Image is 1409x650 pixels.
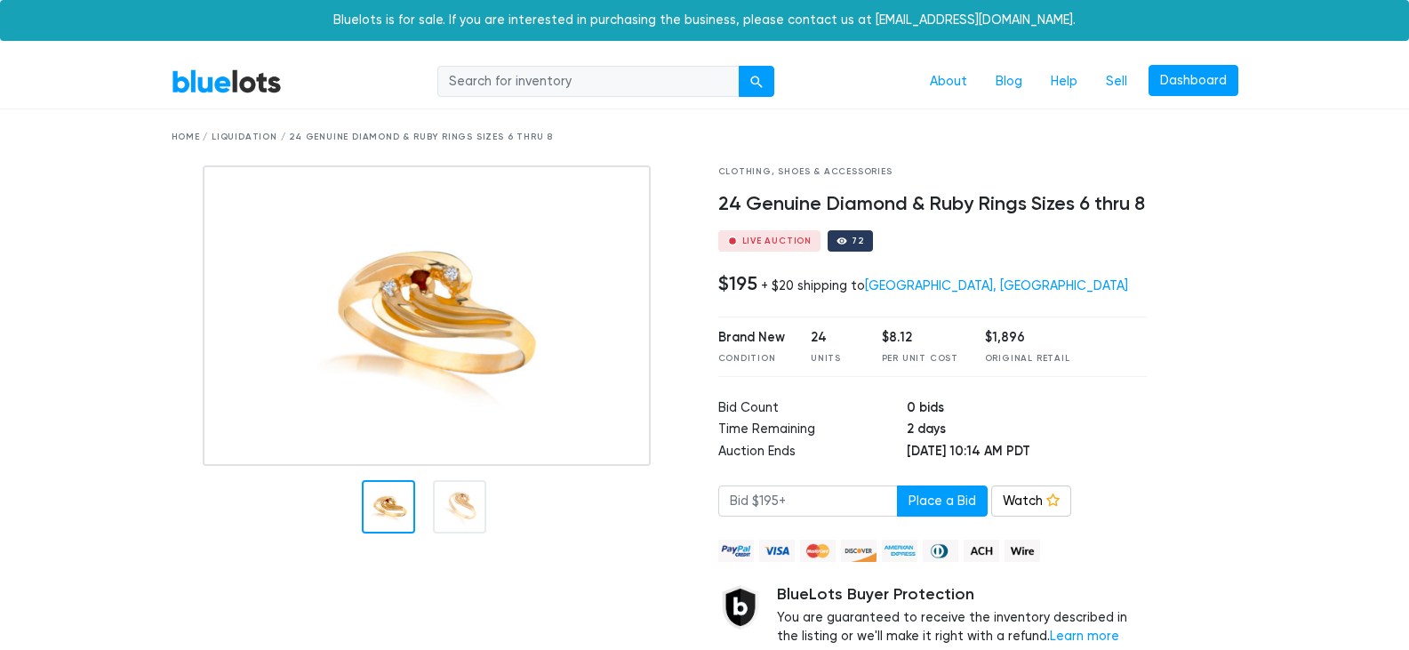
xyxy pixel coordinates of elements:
div: Brand New [718,328,785,348]
div: Condition [718,352,785,365]
td: Time Remaining [718,420,907,442]
td: Bid Count [718,398,907,421]
div: 24 [811,328,855,348]
a: About [916,65,981,99]
img: buyer_protection_shield-3b65640a83011c7d3ede35a8e5a80bfdfaa6a97447f0071c1475b91a4b0b3d01.png [718,585,763,630]
div: Units [811,352,855,365]
td: [DATE] 10:14 AM PDT [907,442,1147,464]
div: You are guaranteed to receive the inventory described in the listing or we'll make it right with ... [777,585,1148,646]
a: Watch [991,485,1071,518]
img: american_express-ae2a9f97a040b4b41f6397f7637041a5861d5f99d0716c09922aba4e24c8547d.png [882,540,917,562]
img: discover-82be18ecfda2d062aad2762c1ca80e2d36a4073d45c9e0ffae68cd515fbd3d32.png [841,540,877,562]
img: diners_club-c48f30131b33b1bb0e5d0e2dbd43a8bea4cb12cb2961413e2f4250e06c020426.png [923,540,958,562]
a: Dashboard [1149,65,1238,97]
button: Place a Bid [897,485,988,518]
a: Learn more [1050,629,1119,644]
div: Per Unit Cost [882,352,958,365]
div: Original Retail [985,352,1070,365]
input: Search for inventory [437,66,740,98]
img: a5c6f43e-6b40-4a74-bf44-151e5005de61-1754433793.png [203,165,651,466]
h4: $195 [718,272,757,295]
a: Help [1037,65,1092,99]
td: Auction Ends [718,442,907,464]
div: Clothing, Shoes & Accessories [718,165,1148,179]
h4: 24 Genuine Diamond & Ruby Rings Sizes 6 thru 8 [718,193,1148,216]
img: visa-79caf175f036a155110d1892330093d4c38f53c55c9ec9e2c3a54a56571784bb.png [759,540,795,562]
div: + $20 shipping to [761,278,1128,293]
a: BlueLots [172,68,282,94]
div: 72 [852,237,864,245]
a: Blog [981,65,1037,99]
img: mastercard-42073d1d8d11d6635de4c079ffdb20a4f30a903dc55d1612383a1b395dd17f39.png [800,540,836,562]
div: Live Auction [742,237,813,245]
img: ach-b7992fed28a4f97f893c574229be66187b9afb3f1a8d16a4691d3d3140a8ab00.png [964,540,999,562]
img: paypal_credit-80455e56f6e1299e8d57f40c0dcee7b8cd4ae79b9eccbfc37e2480457ba36de9.png [718,540,754,562]
td: 2 days [907,420,1147,442]
input: Bid $195+ [718,485,898,518]
div: $1,896 [985,328,1070,348]
a: Sell [1092,65,1141,99]
a: [GEOGRAPHIC_DATA], [GEOGRAPHIC_DATA] [865,278,1128,293]
img: wire-908396882fe19aaaffefbd8e17b12f2f29708bd78693273c0e28e3a24408487f.png [1005,540,1040,562]
div: Home / Liquidation / 24 Genuine Diamond & Ruby Rings Sizes 6 thru 8 [172,131,1238,144]
div: $8.12 [882,328,958,348]
h5: BlueLots Buyer Protection [777,585,1148,605]
td: 0 bids [907,398,1147,421]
